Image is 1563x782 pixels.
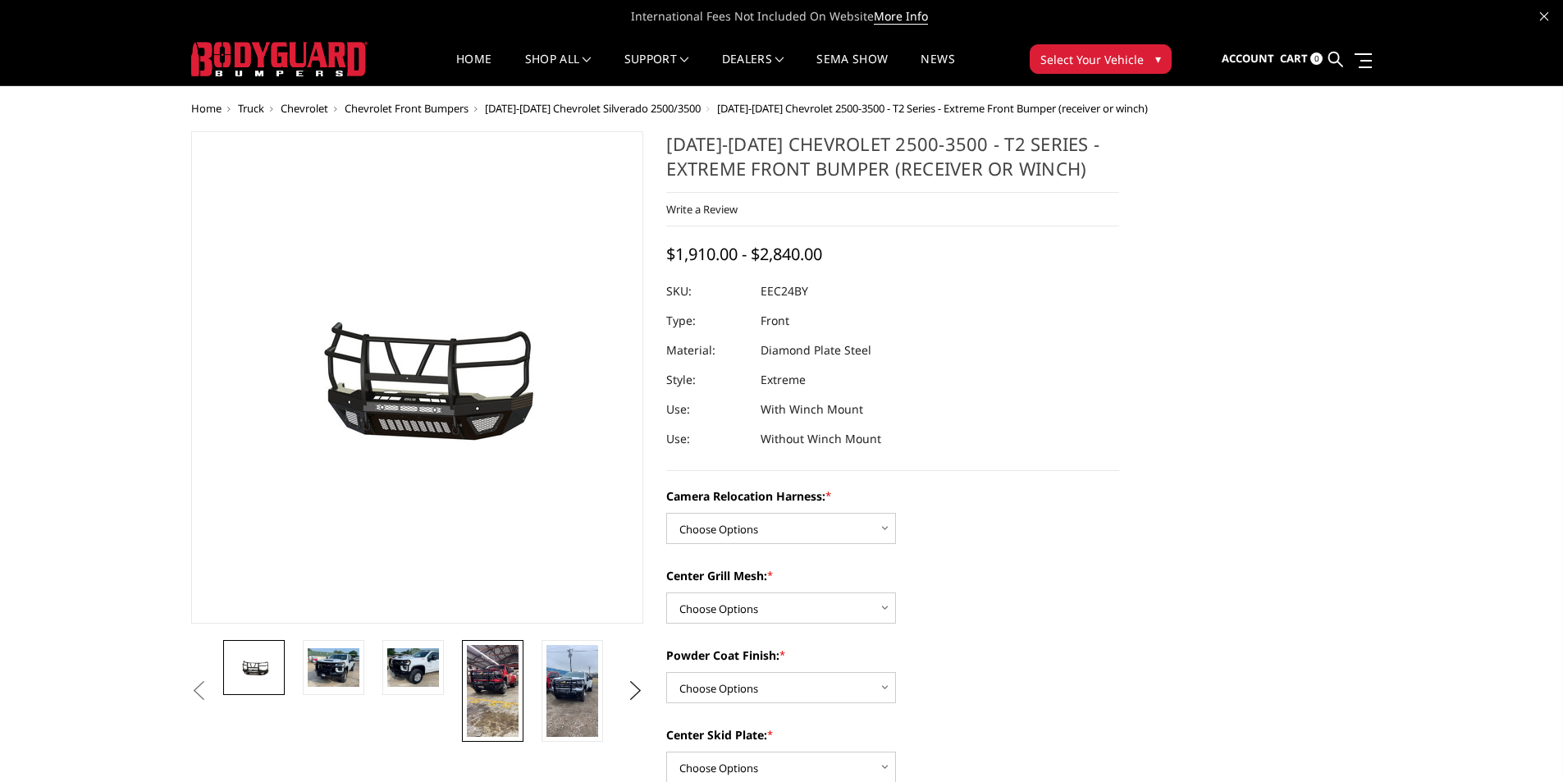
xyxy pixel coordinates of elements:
dd: Without Winch Mount [761,424,881,454]
dt: Use: [666,395,748,424]
img: 2024-2025 Chevrolet 2500-3500 - T2 Series - Extreme Front Bumper (receiver or winch) [308,648,359,687]
label: Powder Coat Finish: [666,647,1119,664]
a: Chevrolet [281,101,328,116]
dt: Type: [666,306,748,336]
a: Home [456,53,491,85]
a: Chevrolet Front Bumpers [345,101,468,116]
a: Support [624,53,689,85]
a: 2024-2025 Chevrolet 2500-3500 - T2 Series - Extreme Front Bumper (receiver or winch) [191,131,644,624]
label: Camera Relocation Harness: [666,487,1119,505]
span: Select Your Vehicle [1040,51,1144,68]
h1: [DATE]-[DATE] Chevrolet 2500-3500 - T2 Series - Extreme Front Bumper (receiver or winch) [666,131,1119,193]
a: Write a Review [666,202,738,217]
span: 0 [1310,53,1323,65]
img: BODYGUARD BUMPERS [191,42,368,76]
label: Center Skid Plate: [666,726,1119,743]
a: Dealers [722,53,784,85]
dd: Front [761,306,789,336]
button: Previous [187,679,212,703]
a: Truck [238,101,264,116]
img: 2024-2025 Chevrolet 2500-3500 - T2 Series - Extreme Front Bumper (receiver or winch) [467,645,519,737]
a: News [921,53,954,85]
a: [DATE]-[DATE] Chevrolet Silverado 2500/3500 [485,101,701,116]
a: Cart 0 [1280,37,1323,81]
span: ▾ [1155,50,1161,67]
img: 2024-2025 Chevrolet 2500-3500 - T2 Series - Extreme Front Bumper (receiver or winch) [228,656,280,679]
span: [DATE]-[DATE] Chevrolet 2500-3500 - T2 Series - Extreme Front Bumper (receiver or winch) [717,101,1148,116]
dd: Diamond Plate Steel [761,336,871,365]
dt: Use: [666,424,748,454]
dd: Extreme [761,365,806,395]
button: Next [623,679,647,703]
dd: With Winch Mount [761,395,863,424]
dt: Material: [666,336,748,365]
dt: Style: [666,365,748,395]
a: shop all [525,53,592,85]
button: Select Your Vehicle [1030,44,1172,74]
iframe: Chat Widget [1481,703,1563,782]
span: $1,910.00 - $2,840.00 [666,243,822,265]
a: More Info [874,8,928,25]
img: 2024-2025 Chevrolet 2500-3500 - T2 Series - Extreme Front Bumper (receiver or winch) [387,648,439,687]
img: 2024-2025 Chevrolet 2500-3500 - T2 Series - Extreme Front Bumper (receiver or winch) [546,645,598,737]
span: Cart [1280,51,1308,66]
dd: EEC24BY [761,277,808,306]
a: Home [191,101,222,116]
a: Account [1222,37,1274,81]
dt: SKU: [666,277,748,306]
span: Account [1222,51,1274,66]
a: SEMA Show [816,53,888,85]
label: Center Grill Mesh: [666,567,1119,584]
